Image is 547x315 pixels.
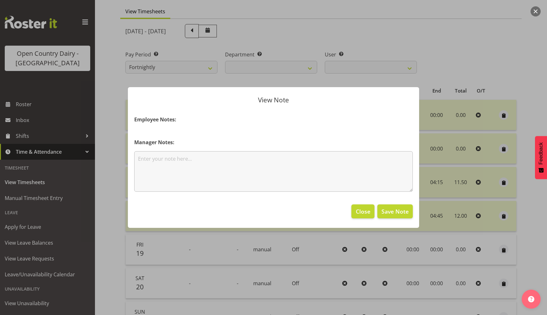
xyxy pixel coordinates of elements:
[356,207,370,215] span: Close
[351,204,374,218] button: Close
[381,207,409,215] span: Save Note
[134,116,413,123] h4: Employee Notes:
[538,142,544,164] span: Feedback
[535,136,547,179] button: Feedback - Show survey
[377,204,413,218] button: Save Note
[134,97,413,103] p: View Note
[134,138,413,146] h4: Manager Notes:
[528,296,534,302] img: help-xxl-2.png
